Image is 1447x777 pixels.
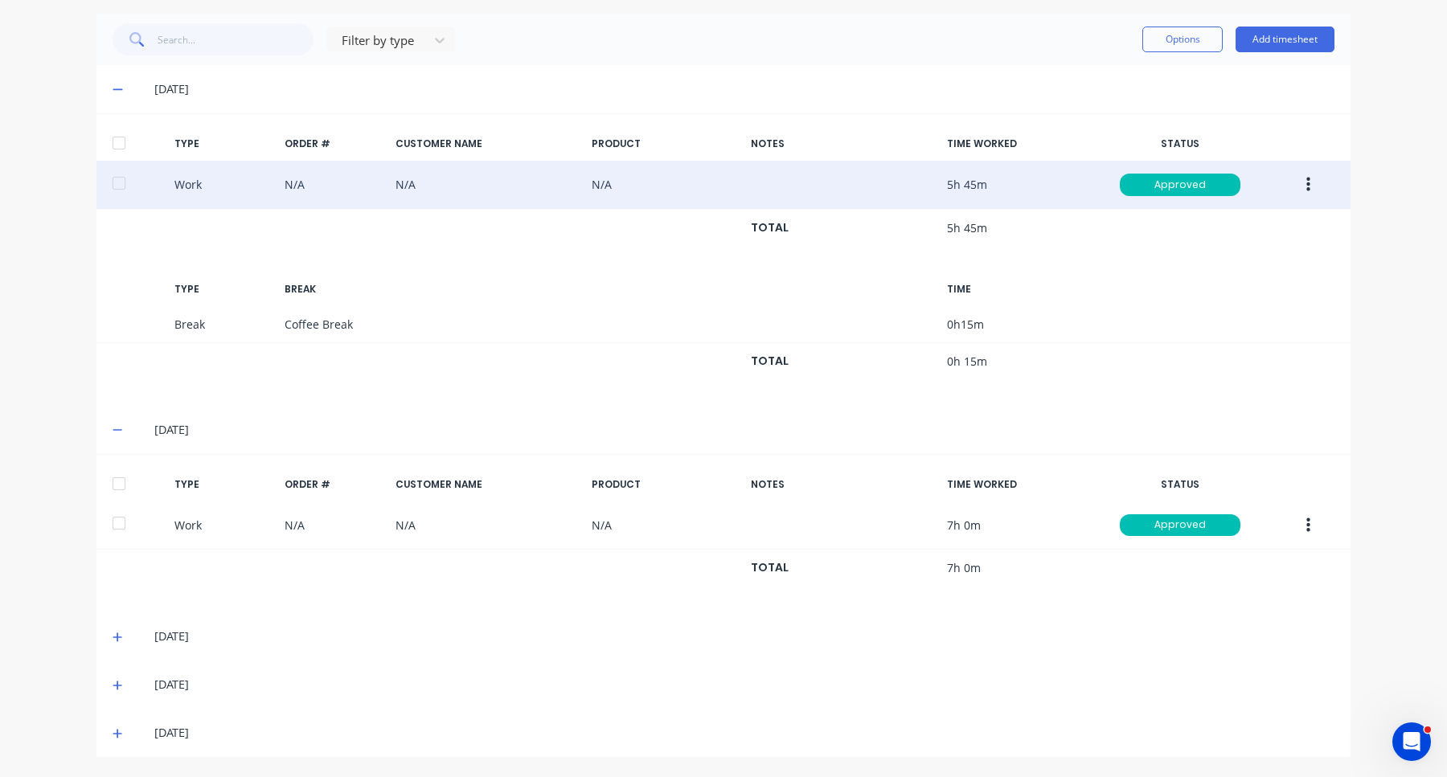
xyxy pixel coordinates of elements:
div: ORDER # [285,477,383,492]
div: Approved [1120,514,1240,537]
div: [DATE] [154,724,1334,742]
div: [DATE] [154,421,1334,439]
div: TIME WORKED [947,137,1093,151]
input: Search... [158,23,314,55]
button: Options [1142,27,1223,52]
div: CUSTOMER NAME [396,477,579,492]
div: [DATE] [154,80,1334,98]
div: TYPE [174,282,273,296]
div: TYPE [174,137,273,151]
div: BREAK [285,282,383,296]
iframe: Intercom live chat [1392,722,1431,761]
div: TIME [947,282,1093,296]
div: PRODUCT [592,477,738,492]
div: NOTES [751,477,934,492]
div: [DATE] [154,628,1334,645]
div: PRODUCT [592,137,738,151]
div: NOTES [751,137,934,151]
div: TYPE [174,477,273,492]
div: [DATE] [154,676,1334,693]
div: STATUS [1107,477,1253,492]
div: ORDER # [285,137,383,151]
button: Add timesheet [1236,27,1334,52]
div: Approved [1120,174,1240,196]
div: STATUS [1107,137,1253,151]
div: TIME WORKED [947,477,1093,492]
div: CUSTOMER NAME [396,137,579,151]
